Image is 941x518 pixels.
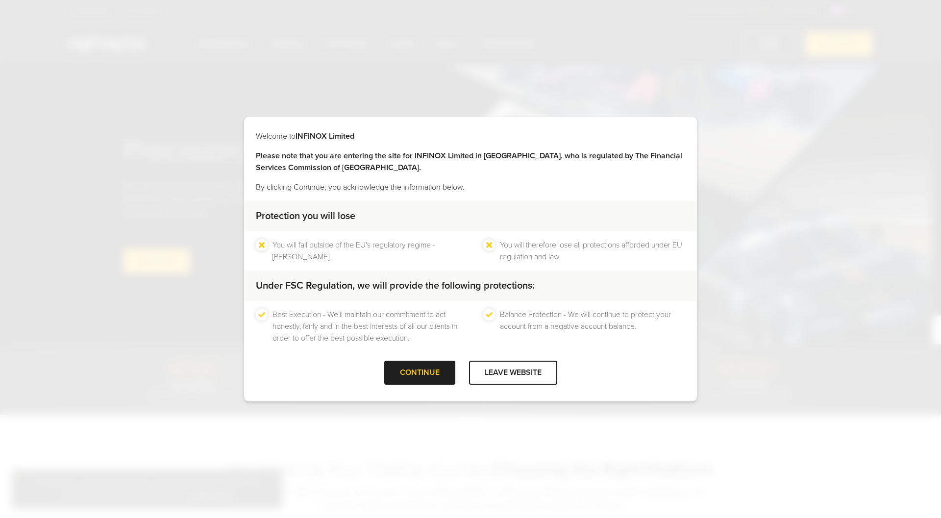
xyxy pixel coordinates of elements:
[500,309,685,344] li: Balance Protection - We will continue to protect your account from a negative account balance.
[384,361,455,385] div: CONTINUE
[256,130,685,142] p: Welcome to
[256,151,682,173] strong: Please note that you are entering the site for INFINOX Limited in [GEOGRAPHIC_DATA], who is regul...
[469,361,557,385] div: LEAVE WEBSITE
[272,239,458,263] li: You will fall outside of the EU's regulatory regime - [PERSON_NAME].
[272,309,458,344] li: Best Execution - We’ll maintain our commitment to act honestly, fairly and in the best interests ...
[256,181,685,193] p: By clicking Continue, you acknowledge the information below.
[256,210,355,222] strong: Protection you will lose
[500,239,685,263] li: You will therefore lose all protections afforded under EU regulation and law.
[296,131,354,141] strong: INFINOX Limited
[256,280,535,292] strong: Under FSC Regulation, we will provide the following protections:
